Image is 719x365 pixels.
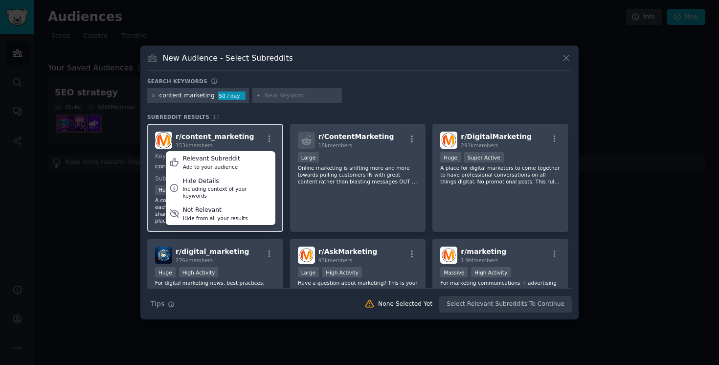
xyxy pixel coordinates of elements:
[147,114,209,120] span: Subreddit Results
[461,248,506,255] span: r/ marketing
[147,296,178,313] button: Tips
[213,114,220,120] span: 17
[183,206,248,215] div: Not Relevant
[318,133,394,140] span: r/ ContentMarketing
[440,267,468,277] div: Massive
[182,177,271,186] div: Hide Details
[440,152,461,162] div: Huge
[155,247,172,264] img: digital_marketing
[378,300,432,309] div: None Selected Yet
[440,164,561,185] p: A place for digital marketers to come together to have professional conversations on all things d...
[318,257,352,263] span: 93k members
[176,257,213,263] span: 276k members
[155,197,275,224] p: A community of content marketers helping each other improve by providing feedback, sharing advice...
[464,152,504,162] div: Super Active
[461,257,498,263] span: 1.9M members
[298,152,319,162] div: Large
[322,267,362,277] div: High Activity
[218,91,246,100] div: 50 / day
[318,142,352,148] span: 18k members
[318,248,378,255] span: r/ AskMarketing
[298,267,319,277] div: Large
[298,164,418,185] p: Online marketing is shifting more and more towards pulling customers IN with great content rather...
[264,91,338,100] input: New Keyword
[155,175,275,183] dt: Subreddit Description
[183,215,248,222] div: Hide from all your results
[461,133,531,140] span: r/ DigitalMarketing
[179,267,219,277] div: High Activity
[461,142,498,148] span: 291k members
[183,163,240,170] div: Add to your audience
[176,142,213,148] span: 153k members
[298,247,315,264] img: AskMarketing
[183,155,240,163] div: Relevant Subreddit
[147,78,207,85] h3: Search keywords
[176,248,249,255] span: r/ digital_marketing
[440,132,457,149] img: DigitalMarketing
[471,267,511,277] div: High Activity
[155,267,176,277] div: Huge
[440,279,561,300] p: For marketing communications + advertising industry professionals to discuss and ask questions re...
[163,53,293,63] h3: New Audience - Select Subreddits
[159,91,215,100] div: content marketing
[155,132,172,149] img: content_marketing
[151,299,164,309] span: Tips
[155,279,275,293] p: For digital marketing news, best practices, strategy, and learning.
[155,185,176,195] div: Huge
[155,162,227,171] div: content marketing
[440,247,457,264] img: marketing
[298,279,418,293] p: Have a question about marketing? This is your place to ask.
[176,133,254,140] span: r/ content_marketing
[182,185,271,199] div: Including context of your keywords
[155,152,272,161] dt: Keyword Context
